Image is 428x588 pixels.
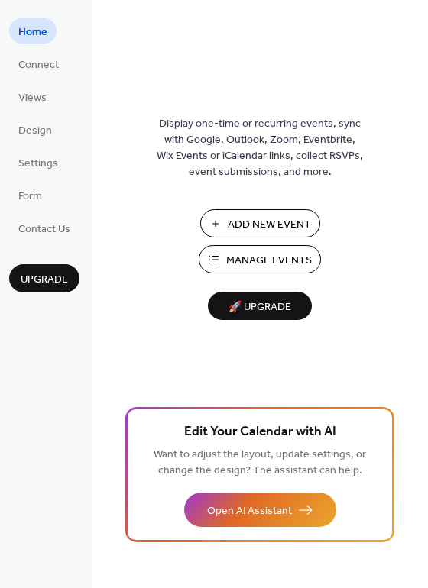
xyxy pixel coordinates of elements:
[9,117,61,142] a: Design
[184,493,336,527] button: Open AI Assistant
[18,221,70,237] span: Contact Us
[9,18,57,44] a: Home
[228,217,311,233] span: Add New Event
[18,57,59,73] span: Connect
[18,90,47,106] span: Views
[184,422,336,443] span: Edit Your Calendar with AI
[154,444,366,481] span: Want to adjust the layout, update settings, or change the design? The assistant can help.
[157,116,363,180] span: Display one-time or recurring events, sync with Google, Outlook, Zoom, Eventbrite, Wix Events or ...
[9,215,79,241] a: Contact Us
[9,183,51,208] a: Form
[9,84,56,109] a: Views
[9,150,67,175] a: Settings
[18,189,42,205] span: Form
[18,24,47,40] span: Home
[18,123,52,139] span: Design
[21,272,68,288] span: Upgrade
[9,264,79,292] button: Upgrade
[208,292,312,320] button: 🚀 Upgrade
[200,209,320,237] button: Add New Event
[9,51,68,76] a: Connect
[207,503,292,519] span: Open AI Assistant
[18,156,58,172] span: Settings
[199,245,321,273] button: Manage Events
[217,297,303,318] span: 🚀 Upgrade
[226,253,312,269] span: Manage Events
